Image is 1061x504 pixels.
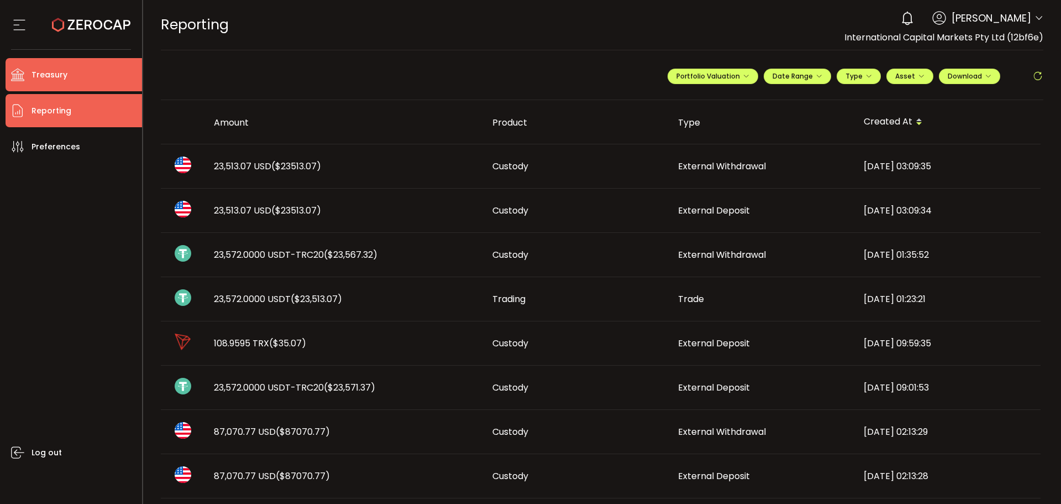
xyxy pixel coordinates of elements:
span: Trade [678,293,704,305]
span: 87,070.77 USD [214,425,330,438]
div: [DATE] 01:23:21 [855,293,1041,305]
span: Custody [492,248,528,261]
img: usdt_portfolio.svg [175,245,191,262]
span: External Deposit [678,381,750,394]
span: Treasury [31,67,67,83]
img: usd_portfolio.svg [175,422,191,439]
span: Custody [492,425,528,438]
span: Custody [492,337,528,350]
span: ($23513.07) [271,160,321,173]
button: Date Range [764,69,831,84]
span: ($23513.07) [271,204,321,217]
span: External Withdrawal [678,248,766,261]
span: 23,572.0000 USDT-TRC20 [214,248,377,261]
div: Created At [855,113,1041,132]
span: Custody [492,470,528,482]
div: Product [484,116,669,129]
img: trx_portfolio.png [175,334,191,350]
span: Date Range [773,71,822,81]
span: ($23,571.37) [324,381,375,394]
span: Preferences [31,139,80,155]
span: ($23,567.32) [324,248,377,261]
span: Reporting [161,15,229,34]
span: 23,513.07 USD [214,160,321,173]
div: Type [669,116,855,129]
span: External Deposit [678,470,750,482]
div: [DATE] 02:13:28 [855,470,1041,482]
span: Log out [31,445,62,461]
div: [DATE] 03:09:35 [855,160,1041,173]
img: usd_portfolio.svg [175,157,191,173]
span: Download [948,71,991,81]
span: Trading [492,293,526,305]
span: 87,070.77 USD [214,470,330,482]
span: External Withdrawal [678,425,766,438]
button: Asset [886,69,933,84]
img: usd_portfolio.svg [175,466,191,483]
div: [DATE] 03:09:34 [855,204,1041,217]
span: ($23,513.07) [291,293,342,305]
button: Download [939,69,1000,84]
span: Asset [895,71,915,81]
img: usdt_portfolio.svg [175,378,191,394]
div: [DATE] 02:13:29 [855,425,1041,438]
button: Portfolio Valuation [668,69,758,84]
span: 23,572.0000 USDT-TRC20 [214,381,375,394]
span: External Withdrawal [678,160,766,173]
img: usd_portfolio.svg [175,201,191,217]
span: External Deposit [678,337,750,350]
div: [DATE] 01:35:52 [855,248,1041,261]
div: Amount [205,116,484,129]
span: [PERSON_NAME] [952,11,1031,25]
span: 108.9595 TRX [214,337,306,350]
span: Custody [492,160,528,173]
span: ($87070.77) [276,425,330,438]
button: Type [837,69,881,84]
span: ($35.07) [269,337,306,350]
span: International Capital Markets Pty Ltd (12bf6e) [844,31,1043,44]
span: Reporting [31,103,71,119]
span: Custody [492,204,528,217]
img: usdt_portfolio.svg [175,289,191,306]
div: [DATE] 09:01:53 [855,381,1041,394]
span: External Deposit [678,204,750,217]
span: ($87070.77) [276,470,330,482]
span: Type [845,71,872,81]
span: Custody [492,381,528,394]
div: [DATE] 09:59:35 [855,337,1041,350]
span: Portfolio Valuation [676,71,749,81]
span: 23,513.07 USD [214,204,321,217]
span: 23,572.0000 USDT [214,293,342,305]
